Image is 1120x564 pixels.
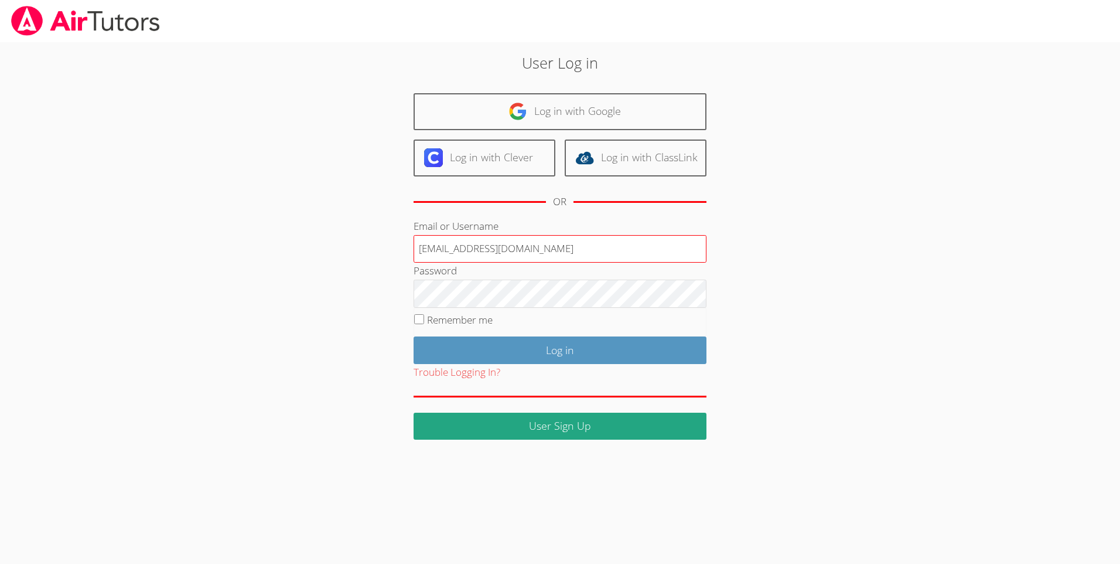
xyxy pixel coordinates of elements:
button: Trouble Logging In? [414,364,500,381]
a: Log in with ClassLink [565,140,706,176]
input: Log in [414,337,706,364]
img: google-logo-50288ca7cdecda66e5e0955fdab243c47b7ad437acaf1139b6f446037453330a.svg [508,102,527,121]
img: airtutors_banner-c4298cdbf04f3fff15de1276eac7730deb9818008684d7c2e4769d2f7ddbe033.png [10,6,161,36]
img: classlink-logo-d6bb404cc1216ec64c9a2012d9dc4662098be43eaf13dc465df04b49fa7ab582.svg [575,148,594,167]
label: Remember me [427,313,493,327]
img: clever-logo-6eab21bc6e7a338710f1a6ff85c0baf02591cd810cc4098c63d3a4b26e2feb20.svg [424,148,443,167]
label: Password [414,264,457,277]
a: User Sign Up [414,413,706,440]
a: Log in with Google [414,93,706,130]
h2: User Log in [258,52,862,74]
div: OR [553,193,566,210]
a: Log in with Clever [414,140,555,176]
label: Email or Username [414,219,498,233]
